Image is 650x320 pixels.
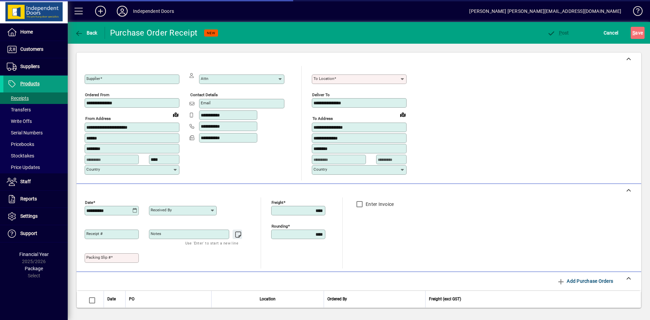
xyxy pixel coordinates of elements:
button: Post [545,27,571,39]
span: Freight (excl GST) [429,295,461,303]
div: Ordered By [327,295,422,303]
a: Pricebooks [3,138,68,150]
mat-label: Rounding [272,223,288,228]
a: Home [3,24,68,41]
span: Write Offs [7,119,32,124]
a: Support [3,225,68,242]
span: S [632,30,635,36]
a: Staff [3,173,68,190]
span: Customers [20,46,43,52]
mat-label: To location [313,76,334,81]
button: Add [90,5,111,17]
mat-label: Ordered from [85,92,109,97]
a: Suppliers [3,58,68,75]
a: Write Offs [3,115,68,127]
span: Package [25,266,43,271]
app-page-header-button: Back [68,27,105,39]
span: Back [75,30,97,36]
span: Add Purchase Orders [557,276,613,286]
mat-label: Email [201,101,211,105]
mat-label: Supplier [86,76,100,81]
span: Products [20,81,40,86]
a: Receipts [3,92,68,104]
mat-label: Packing Slip # [86,255,111,260]
span: Stocktakes [7,153,34,158]
a: View on map [397,109,408,120]
a: Transfers [3,104,68,115]
label: Enter Invoice [364,201,394,208]
mat-label: Received by [151,208,172,212]
mat-hint: Use 'Enter' to start a new line [185,239,238,247]
a: Serial Numbers [3,127,68,138]
span: ave [632,27,643,38]
span: ost [547,30,569,36]
a: Stocktakes [3,150,68,162]
mat-label: Attn [201,76,208,81]
span: PO [129,295,134,303]
span: Suppliers [20,64,40,69]
mat-label: Notes [151,231,161,236]
div: Date [107,295,122,303]
a: Settings [3,208,68,225]
span: Settings [20,213,38,219]
span: P [559,30,562,36]
div: [PERSON_NAME] [PERSON_NAME][EMAIL_ADDRESS][DOMAIN_NAME] [469,6,621,17]
span: Reports [20,196,37,201]
mat-label: Deliver To [312,92,330,97]
a: Reports [3,191,68,208]
button: Cancel [602,27,620,39]
span: NEW [207,31,215,35]
button: Add Purchase Orders [554,275,616,287]
span: Serial Numbers [7,130,43,135]
mat-label: Country [313,167,327,172]
div: Purchase Order Receipt [110,27,198,38]
a: View on map [170,109,181,120]
mat-label: Freight [272,200,283,205]
button: Save [631,27,645,39]
a: Knowledge Base [628,1,642,23]
div: Freight (excl GST) [429,295,632,303]
span: Price Updates [7,165,40,170]
span: Home [20,29,33,35]
span: Support [20,231,37,236]
a: Price Updates [3,162,68,173]
span: Financial Year [19,252,49,257]
span: Cancel [604,27,619,38]
span: Location [260,295,276,303]
button: Profile [111,5,133,17]
mat-label: Date [85,200,93,205]
span: Date [107,295,116,303]
a: Customers [3,41,68,58]
span: Transfers [7,107,31,112]
span: Staff [20,179,31,184]
mat-label: Receipt # [86,231,103,236]
span: Receipts [7,95,29,101]
span: Pricebooks [7,142,34,147]
div: Independent Doors [133,6,174,17]
div: PO [129,295,208,303]
button: Back [73,27,99,39]
span: Ordered By [327,295,347,303]
mat-label: Country [86,167,100,172]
